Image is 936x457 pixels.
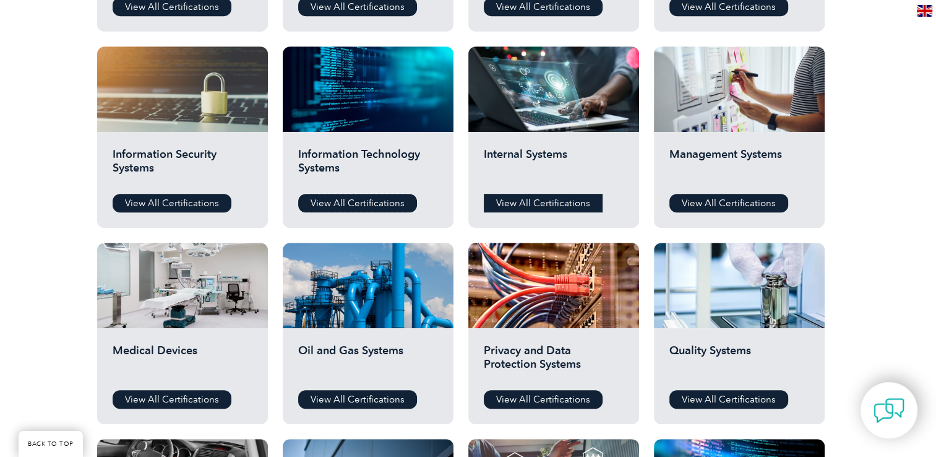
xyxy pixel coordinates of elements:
[484,194,603,212] a: View All Certifications
[298,147,438,185] h2: Information Technology Systems
[669,147,809,185] h2: Management Systems
[669,390,788,409] a: View All Certifications
[874,395,904,426] img: contact-chat.png
[484,147,624,185] h2: Internal Systems
[298,344,438,381] h2: Oil and Gas Systems
[113,344,252,381] h2: Medical Devices
[113,194,231,212] a: View All Certifications
[113,390,231,409] a: View All Certifications
[298,390,417,409] a: View All Certifications
[669,344,809,381] h2: Quality Systems
[484,390,603,409] a: View All Certifications
[669,194,788,212] a: View All Certifications
[19,431,83,457] a: BACK TO TOP
[113,147,252,185] h2: Information Security Systems
[917,5,932,17] img: en
[484,344,624,381] h2: Privacy and Data Protection Systems
[298,194,417,212] a: View All Certifications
